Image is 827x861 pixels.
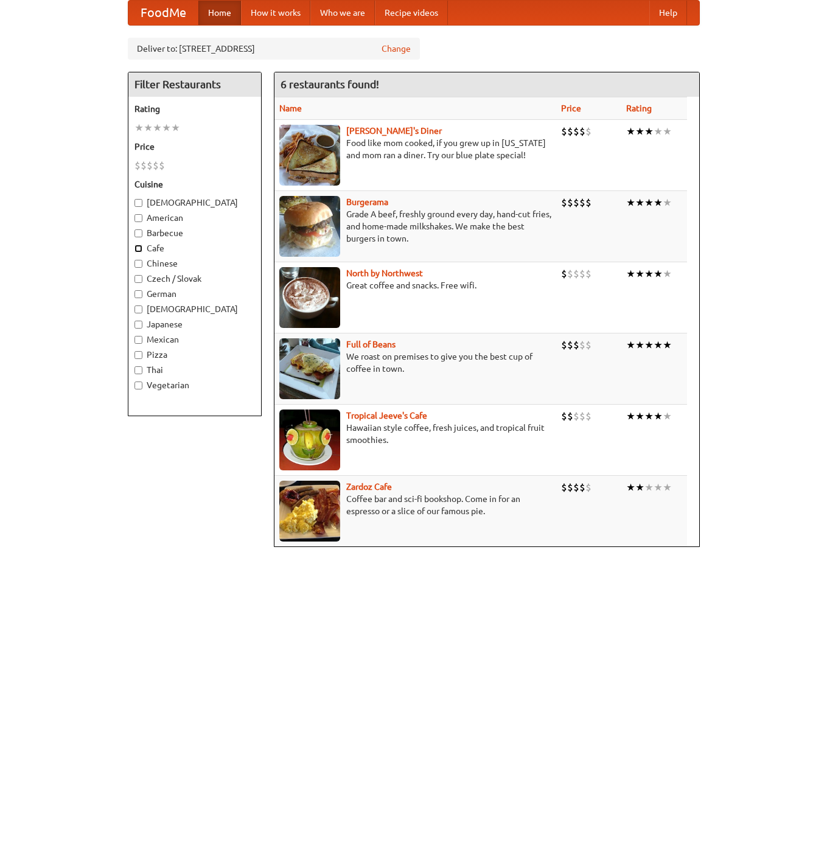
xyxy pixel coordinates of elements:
[134,273,255,285] label: Czech / Slovak
[134,336,142,344] input: Mexican
[346,268,423,278] a: North by Northwest
[279,196,340,257] img: burgerama.jpg
[561,267,567,281] li: $
[134,305,142,313] input: [DEMOGRAPHIC_DATA]
[573,481,579,494] li: $
[198,1,241,25] a: Home
[644,410,654,423] li: ★
[144,121,153,134] li: ★
[346,197,388,207] a: Burgerama
[663,338,672,352] li: ★
[635,481,644,494] li: ★
[134,229,142,237] input: Barbecue
[279,338,340,399] img: beans.jpg
[134,141,255,153] h5: Price
[134,121,144,134] li: ★
[346,482,392,492] a: Zardoz Cafe
[649,1,687,25] a: Help
[134,197,255,209] label: [DEMOGRAPHIC_DATA]
[579,338,585,352] li: $
[626,103,652,113] a: Rating
[573,338,579,352] li: $
[561,481,567,494] li: $
[241,1,310,25] a: How it works
[644,196,654,209] li: ★
[134,159,141,172] li: $
[626,125,635,138] li: ★
[663,196,672,209] li: ★
[644,481,654,494] li: ★
[579,410,585,423] li: $
[585,196,591,209] li: $
[346,411,427,420] b: Tropical Jeeve's Cafe
[141,159,147,172] li: $
[635,196,644,209] li: ★
[573,267,579,281] li: $
[644,125,654,138] li: ★
[279,493,551,517] p: Coffee bar and sci-fi bookshop. Come in for an espresso or a slice of our famous pie.
[663,410,672,423] li: ★
[134,288,255,300] label: German
[635,267,644,281] li: ★
[654,267,663,281] li: ★
[573,410,579,423] li: $
[635,410,644,423] li: ★
[585,125,591,138] li: $
[567,267,573,281] li: $
[134,275,142,283] input: Czech / Slovak
[626,267,635,281] li: ★
[134,257,255,270] label: Chinese
[134,103,255,115] h5: Rating
[134,245,142,253] input: Cafe
[153,159,159,172] li: $
[310,1,375,25] a: Who we are
[134,366,142,374] input: Thai
[585,481,591,494] li: $
[644,267,654,281] li: ★
[382,43,411,55] a: Change
[134,364,255,376] label: Thai
[663,125,672,138] li: ★
[561,338,567,352] li: $
[128,72,261,97] h4: Filter Restaurants
[279,410,340,470] img: jeeves.jpg
[585,338,591,352] li: $
[279,422,551,446] p: Hawaiian style coffee, fresh juices, and tropical fruit smoothies.
[128,38,420,60] div: Deliver to: [STREET_ADDRESS]
[561,410,567,423] li: $
[134,318,255,330] label: Japanese
[573,196,579,209] li: $
[279,137,551,161] p: Food like mom cooked, if you grew up in [US_STATE] and mom ran a diner. Try our blue plate special!
[134,333,255,346] label: Mexican
[134,227,255,239] label: Barbecue
[134,199,142,207] input: [DEMOGRAPHIC_DATA]
[134,321,142,329] input: Japanese
[134,212,255,224] label: American
[375,1,448,25] a: Recipe videos
[654,338,663,352] li: ★
[561,103,581,113] a: Price
[567,125,573,138] li: $
[635,338,644,352] li: ★
[579,267,585,281] li: $
[567,410,573,423] li: $
[561,125,567,138] li: $
[573,125,579,138] li: $
[654,410,663,423] li: ★
[279,208,551,245] p: Grade A beef, freshly ground every day, hand-cut fries, and home-made milkshakes. We make the bes...
[279,350,551,375] p: We roast on premises to give you the best cup of coffee in town.
[134,303,255,315] label: [DEMOGRAPHIC_DATA]
[134,351,142,359] input: Pizza
[279,125,340,186] img: sallys.jpg
[567,338,573,352] li: $
[134,290,142,298] input: German
[153,121,162,134] li: ★
[279,279,551,291] p: Great coffee and snacks. Free wifi.
[585,410,591,423] li: $
[346,126,442,136] a: [PERSON_NAME]'s Diner
[279,481,340,542] img: zardoz.jpg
